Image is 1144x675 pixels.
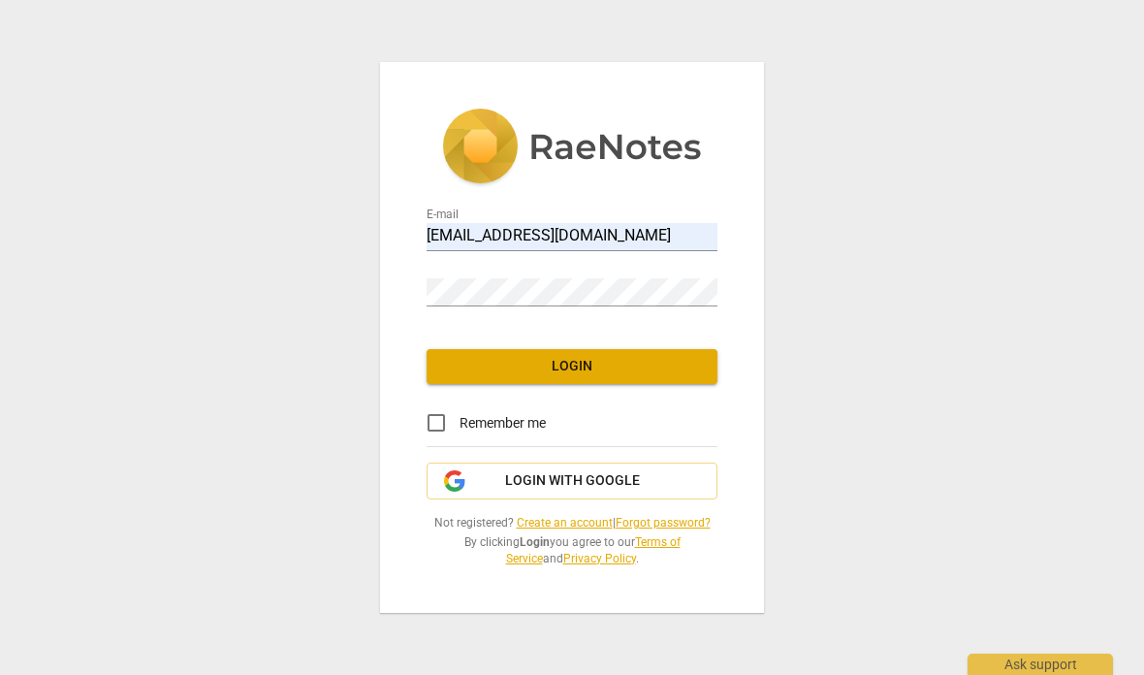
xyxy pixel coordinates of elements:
[427,463,717,499] button: Login with Google
[460,413,546,434] span: Remember me
[968,654,1113,675] div: Ask support
[517,516,613,530] a: Create an account
[427,534,717,566] span: By clicking you agree to our and .
[427,515,717,531] span: Not registered? |
[505,471,640,491] span: Login with Google
[616,516,711,530] a: Forgot password?
[427,209,459,221] label: E-mail
[442,109,702,188] img: 5ac2273c67554f335776073100b6d88f.svg
[563,552,636,565] a: Privacy Policy
[427,349,717,384] button: Login
[506,535,681,565] a: Terms of Service
[520,535,550,549] b: Login
[442,357,702,376] span: Login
